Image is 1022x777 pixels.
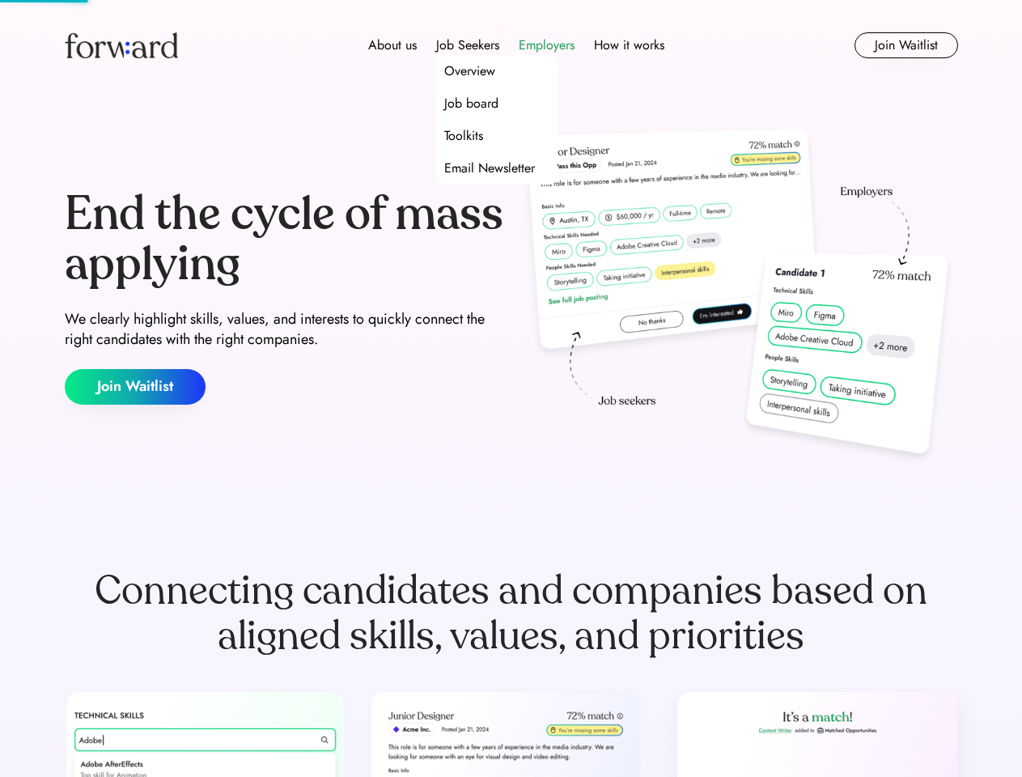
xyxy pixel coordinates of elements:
[854,32,958,58] button: Join Waitlist
[65,369,206,405] button: Join Waitlist
[436,36,499,55] div: Job Seekers
[444,62,495,81] div: Overview
[444,126,483,146] div: Toolkits
[594,36,664,55] div: How it works
[65,32,178,58] img: Forward logo
[65,189,505,289] div: End the cycle of mass applying
[368,36,417,55] div: About us
[518,123,958,471] img: hero-image.png
[65,568,958,659] div: Connecting candidates and companies based on aligned skills, values, and priorities
[65,309,505,350] div: We clearly highlight skills, values, and interests to quickly connect the right candidates with t...
[444,159,535,178] div: Email Newsletter
[444,94,498,113] div: Job board
[519,36,575,55] div: Employers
